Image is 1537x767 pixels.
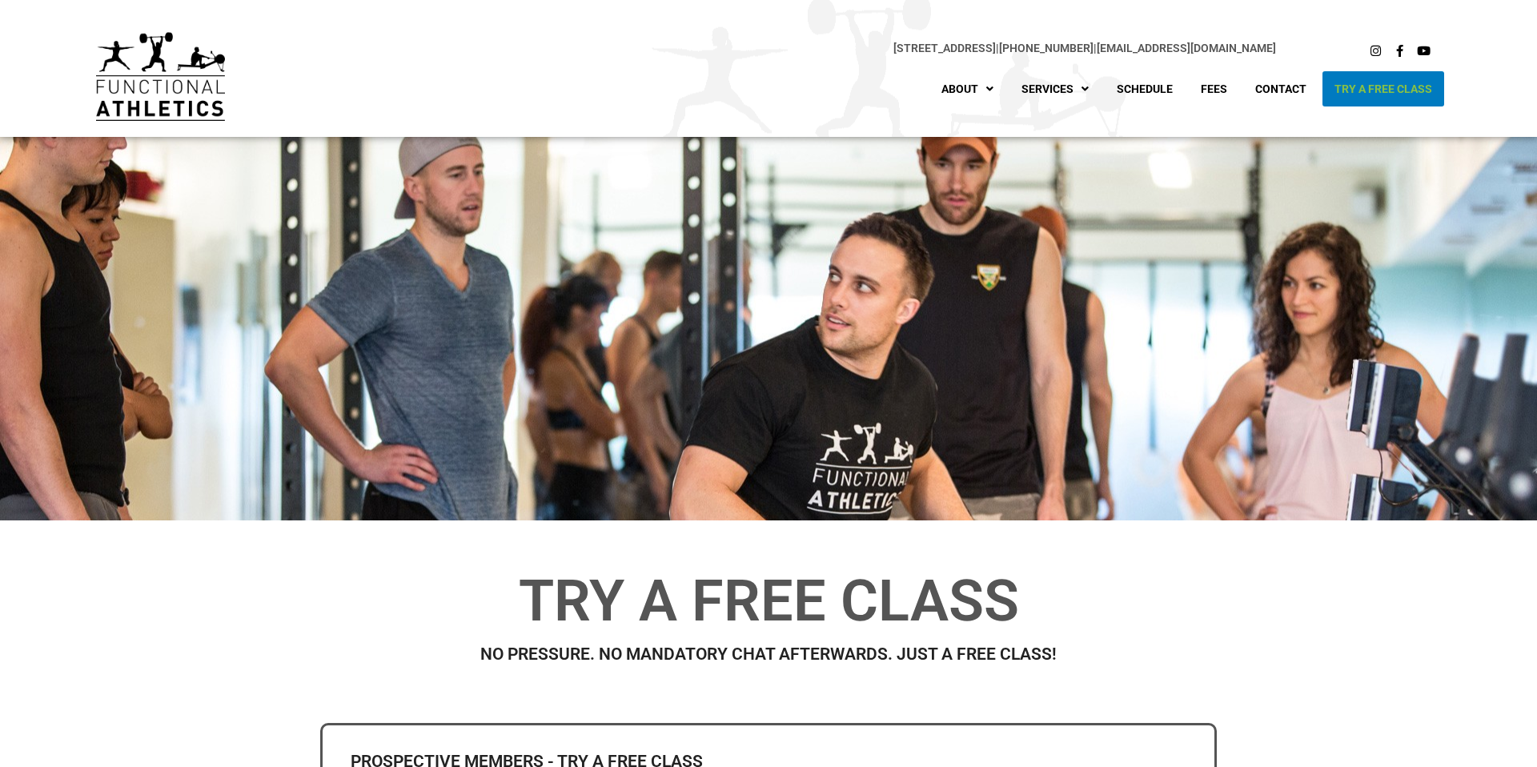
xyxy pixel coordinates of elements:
[96,32,225,121] img: default-logo
[257,39,1276,58] p: |
[324,572,1213,630] h1: Try a Free Class
[1322,71,1444,106] a: Try A Free Class
[1189,71,1239,106] a: Fees
[999,42,1094,54] a: [PHONE_NUMBER]
[893,42,996,54] a: [STREET_ADDRESS]
[1105,71,1185,106] a: Schedule
[1243,71,1318,106] a: Contact
[1009,71,1101,106] a: Services
[893,42,999,54] span: |
[1097,42,1276,54] a: [EMAIL_ADDRESS][DOMAIN_NAME]
[324,646,1213,663] h2: No Pressure. No Mandatory Chat Afterwards. Just a Free Class!
[929,71,1005,106] a: About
